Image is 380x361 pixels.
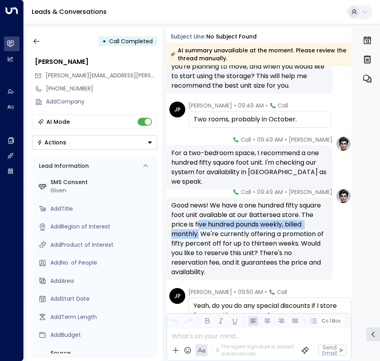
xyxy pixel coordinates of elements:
a: Leads & Conversations [32,7,107,16]
span: • [285,188,287,196]
div: Great! Could you let me know how many rooms you're planning to move, and when you would like to s... [171,52,328,90]
div: JP [169,288,185,304]
div: Good news! We have a one hundred fifty square foot unit available at our Battersea store. The pri... [171,201,328,277]
div: AddNo. of People [50,259,154,267]
div: Actions [37,139,66,146]
span: Call [277,288,287,296]
span: | [329,318,331,324]
img: profile-logo.png [336,188,351,204]
span: john.pannell@gmail.com [46,71,157,80]
span: Call [241,136,251,144]
span: 09:49 AM [257,136,283,144]
button: Cc|Bcc [319,317,344,325]
span: [PERSON_NAME][EMAIL_ADDRESS][PERSON_NAME][DOMAIN_NAME] [46,71,225,79]
div: No subject found [206,33,257,41]
div: Given [50,186,154,195]
span: • [285,136,287,144]
div: AI Mode [46,118,70,126]
div: AddCompany [46,98,157,106]
div: AddStart Date [50,295,154,303]
span: • [253,136,255,144]
div: Lead Information [36,162,89,170]
div: AddTerm Length [50,313,154,321]
span: • [266,102,268,109]
div: [PHONE_NUMBER] [46,84,157,93]
div: AddProduct of Interest [50,241,154,249]
img: profile-logo.png [336,136,351,152]
span: [PERSON_NAME] [289,188,332,196]
span: • [265,288,267,296]
div: Yeah, do you do any special discounts if I store for more than one year? [194,301,347,320]
div: AddRegion of Interest [50,223,154,231]
span: Subject Line: [171,33,205,40]
div: • [102,34,106,48]
div: Button group with a nested menu [33,135,157,150]
div: [PERSON_NAME] [35,57,157,67]
button: Undo [169,316,179,326]
button: Redo [183,316,193,326]
span: • [234,288,236,296]
div: AI summary unavailable at the moment. Please review the thread manually. [171,46,347,62]
span: [PERSON_NAME] [188,288,232,296]
div: AddArea [50,277,154,285]
label: Source [50,349,154,357]
div: AddBudget [50,331,154,339]
div: Two rooms, probably in October. [194,115,326,124]
span: [PERSON_NAME] [289,136,332,144]
span: [PERSON_NAME] [188,102,232,109]
button: Actions [33,135,157,150]
span: Call [278,102,288,109]
div: JP [169,102,185,117]
span: Call Completed [109,37,153,45]
span: Cc Bcc [322,318,341,324]
label: SMS Consent [50,178,154,186]
div: AddTitle [50,205,154,213]
div: For a two-bedroom space, I recommend a one hundred fifty square foot unit. I'm checking our syste... [171,148,328,186]
div: The agent signature is added automatically [216,343,295,357]
span: 09:49 AM [238,102,264,109]
span: 09:49 AM [257,188,283,196]
span: • [253,188,255,196]
span: Call [241,188,251,196]
span: • [234,102,236,109]
span: 09:50 AM [238,288,263,296]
